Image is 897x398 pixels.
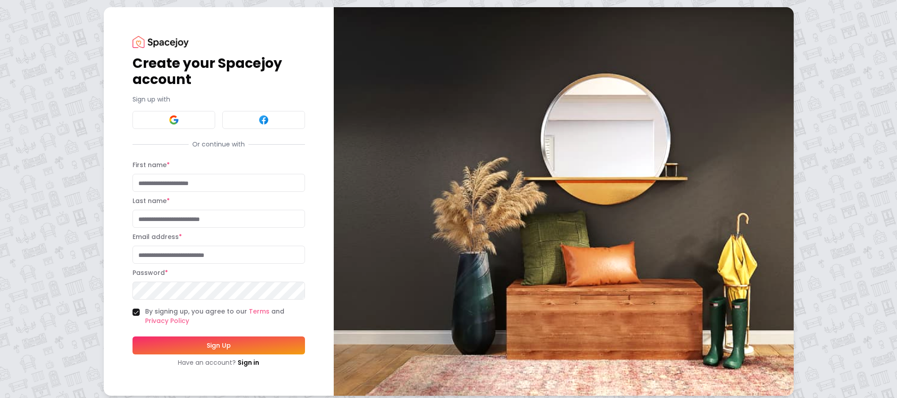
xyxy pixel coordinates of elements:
img: banner [334,7,794,396]
a: Sign in [238,358,259,367]
label: By signing up, you agree to our and [145,307,305,326]
label: Email address [133,232,182,241]
label: Last name [133,196,170,205]
a: Terms [249,307,270,316]
label: First name [133,160,170,169]
p: Sign up with [133,95,305,104]
img: Google signin [168,115,179,125]
a: Privacy Policy [145,316,189,325]
span: Or continue with [189,140,248,149]
div: Have an account? [133,358,305,367]
label: Password [133,268,168,277]
img: Facebook signin [258,115,269,125]
button: Sign Up [133,336,305,354]
img: Spacejoy Logo [133,36,189,48]
h1: Create your Spacejoy account [133,55,305,88]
